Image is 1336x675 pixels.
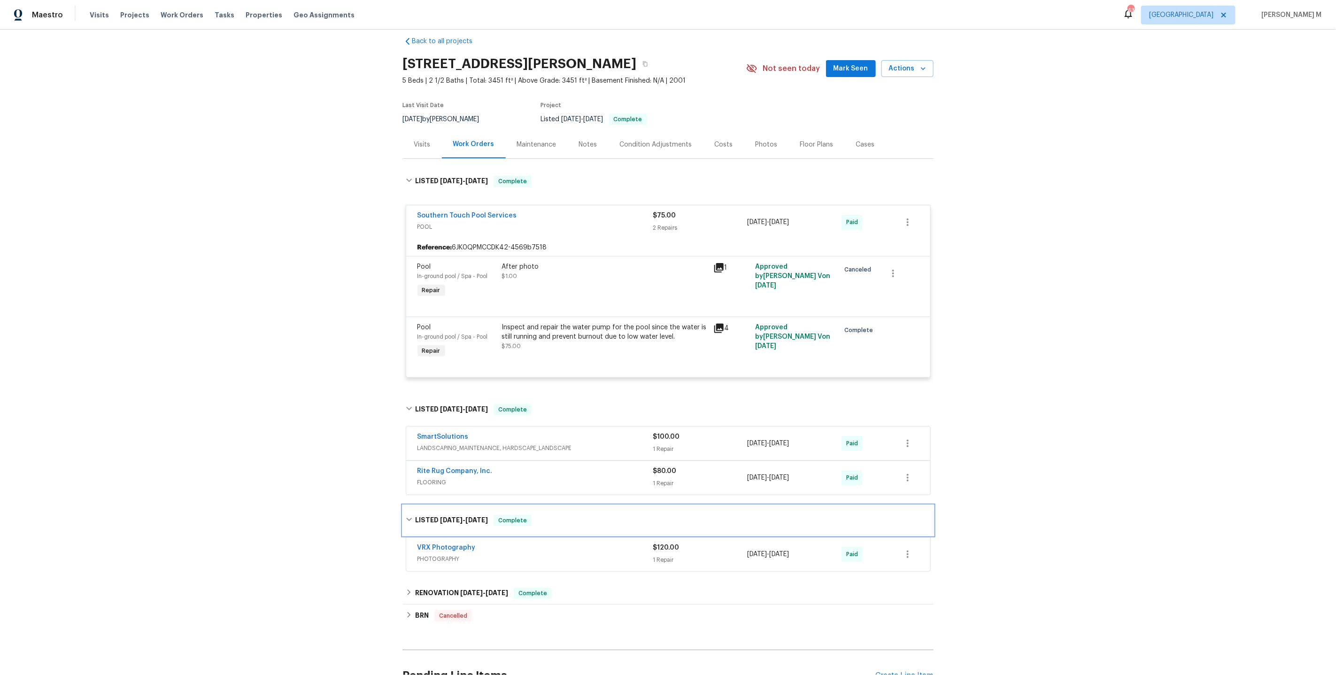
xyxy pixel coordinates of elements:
[653,468,677,474] span: $80.00
[403,582,934,605] div: RENOVATION [DATE]-[DATE]Complete
[417,334,488,340] span: In-ground pool / Spa - Pool
[453,140,494,149] div: Work Orders
[653,479,748,488] div: 1 Repair
[747,551,767,558] span: [DATE]
[584,116,603,123] span: [DATE]
[414,140,431,149] div: Visits
[713,323,750,334] div: 4
[418,286,444,295] span: Repair
[502,343,521,349] span: $75.00
[403,102,444,108] span: Last Visit Date
[32,10,63,20] span: Maestro
[440,406,488,412] span: -
[440,178,463,184] span: [DATE]
[215,12,234,18] span: Tasks
[403,505,934,535] div: LISTED [DATE]-[DATE]Complete
[403,59,637,69] h2: [STREET_ADDRESS][PERSON_NAME]
[465,178,488,184] span: [DATE]
[417,554,653,564] span: PHOTOGRAPHY
[1258,10,1322,20] span: [PERSON_NAME] M
[90,10,109,20] span: Visits
[755,343,776,349] span: [DATE]
[415,176,488,187] h6: LISTED
[403,116,423,123] span: [DATE]
[440,406,463,412] span: [DATE]
[846,217,862,227] span: Paid
[502,273,517,279] span: $1.00
[1149,10,1214,20] span: [GEOGRAPHIC_DATA]
[417,264,431,270] span: Pool
[417,222,653,232] span: POOL
[440,517,488,523] span: -
[834,63,868,75] span: Mark Seen
[747,439,789,448] span: -
[769,219,789,225] span: [DATE]
[653,212,676,219] span: $75.00
[620,140,692,149] div: Condition Adjustments
[502,323,708,341] div: Inspect and repair the water pump for the pool since the water is still running and prevent burno...
[246,10,282,20] span: Properties
[406,239,930,256] div: 6JK0QPMCCDK42-4569b7518
[653,434,680,440] span: $100.00
[515,589,551,598] span: Complete
[494,177,531,186] span: Complete
[403,395,934,425] div: LISTED [DATE]-[DATE]Complete
[417,212,517,219] a: Southern Touch Pool Services
[494,516,531,525] span: Complete
[747,219,767,225] span: [DATE]
[713,262,750,273] div: 1
[747,550,789,559] span: -
[440,517,463,523] span: [DATE]
[465,406,488,412] span: [DATE]
[293,10,355,20] span: Geo Assignments
[417,544,476,551] a: VRX Photography
[417,468,493,474] a: Rite Rug Company, Inc.
[653,444,748,454] div: 1 Repair
[415,588,508,599] h6: RENOVATION
[517,140,556,149] div: Maintenance
[415,610,429,621] h6: BRN
[417,324,431,331] span: Pool
[881,60,934,78] button: Actions
[435,611,471,621] span: Cancelled
[465,517,488,523] span: [DATE]
[747,217,789,227] span: -
[769,474,789,481] span: [DATE]
[440,178,488,184] span: -
[769,551,789,558] span: [DATE]
[756,140,778,149] div: Photos
[846,550,862,559] span: Paid
[562,116,603,123] span: -
[460,590,508,596] span: -
[715,140,733,149] div: Costs
[763,64,820,73] span: Not seen today
[826,60,876,78] button: Mark Seen
[403,37,493,46] a: Back to all projects
[610,116,646,122] span: Complete
[541,116,647,123] span: Listed
[418,346,444,356] span: Repair
[1127,6,1134,15] div: 43
[460,590,483,596] span: [DATE]
[415,515,488,526] h6: LISTED
[653,223,748,233] div: 2 Repairs
[846,439,862,448] span: Paid
[417,443,653,453] span: LANDSCAPING_MAINTENANCE, HARDSCAPE_LANDSCAPE
[403,114,491,125] div: by [PERSON_NAME]
[653,544,680,551] span: $120.00
[755,324,830,349] span: Approved by [PERSON_NAME] V on
[403,166,934,196] div: LISTED [DATE]-[DATE]Complete
[856,140,875,149] div: Cases
[417,434,469,440] a: SmartSolutions
[747,474,767,481] span: [DATE]
[541,102,562,108] span: Project
[417,478,653,487] span: FLOORING
[755,264,830,289] span: Approved by [PERSON_NAME] V on
[800,140,834,149] div: Floor Plans
[494,405,531,414] span: Complete
[403,605,934,627] div: BRN Cancelled
[161,10,203,20] span: Work Orders
[502,262,708,272] div: After photo
[755,282,776,289] span: [DATE]
[417,273,488,279] span: In-ground pool / Spa - Pool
